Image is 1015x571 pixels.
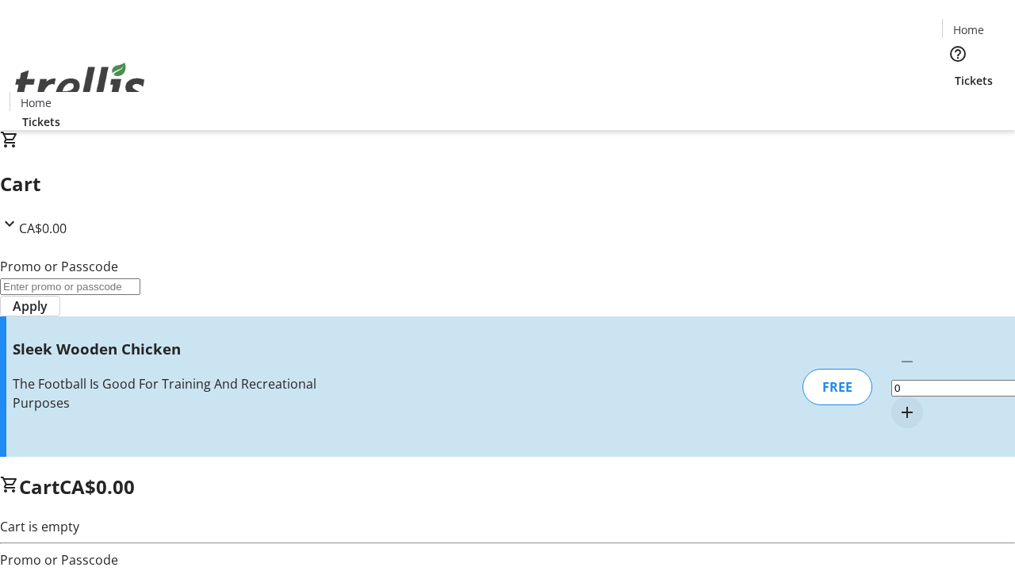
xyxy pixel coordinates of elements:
span: CA$0.00 [19,220,67,237]
div: The Football Is Good For Training And Recreational Purposes [13,374,359,412]
a: Tickets [942,72,1005,89]
span: Home [21,94,52,111]
a: Tickets [10,113,73,130]
button: Cart [942,89,974,121]
a: Home [10,94,61,111]
span: Tickets [955,72,993,89]
span: Apply [13,297,48,316]
img: Orient E2E Organization wOF6SwbLi8's Logo [10,45,151,125]
span: CA$0.00 [59,473,135,500]
h3: Sleek Wooden Chicken [13,338,359,360]
a: Home [943,21,994,38]
div: FREE [802,369,872,405]
button: Increment by one [891,397,923,428]
span: Tickets [22,113,60,130]
span: Home [953,21,984,38]
button: Help [942,38,974,70]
